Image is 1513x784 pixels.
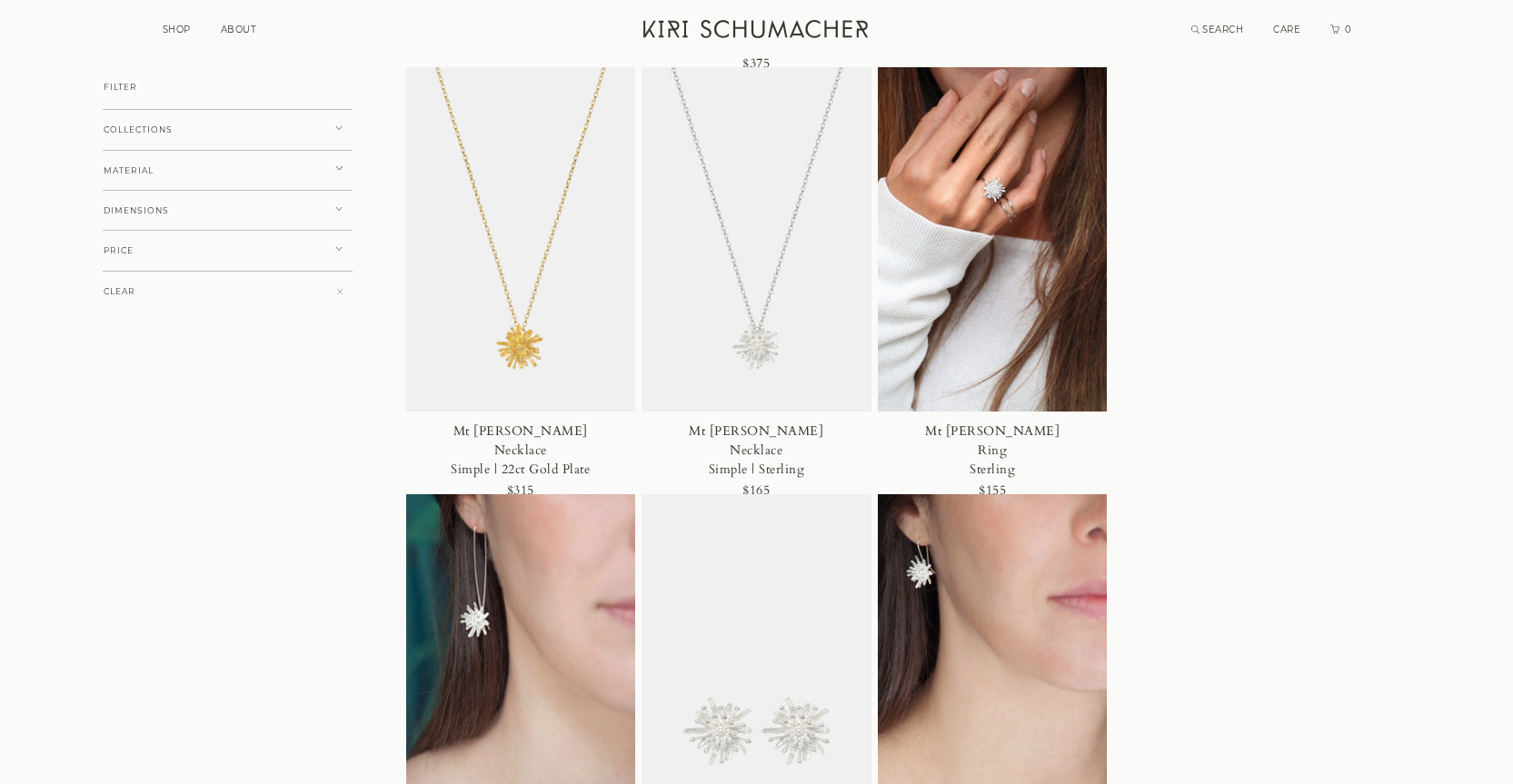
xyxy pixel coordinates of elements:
[163,24,191,35] a: SHOP
[447,422,594,479] div: Mt [PERSON_NAME] Necklace Simple | 22ct Gold Plate
[507,479,534,503] div: $315
[104,166,154,175] span: MATERIAL
[103,109,353,151] button: COLLECTIONS
[642,67,871,495] a: Mt [PERSON_NAME] NecklaceSimple | Sterling$165
[104,246,134,255] span: PRICE
[103,150,353,192] button: MATERIAL
[742,479,770,503] div: $165
[642,67,871,412] img: Mt Cook Lily Necklace Simple | Sterling
[103,271,353,313] button: CLEAR
[1273,24,1300,35] a: CARE
[1191,24,1244,35] a: Search
[919,422,1066,479] div: Mt [PERSON_NAME] Ring Sterling
[742,52,770,76] div: $375
[1330,24,1352,35] a: Cart
[979,479,1006,503] div: $155
[104,125,173,134] span: COLLECTIONS
[1343,24,1352,35] span: 0
[406,67,636,412] img: Mt Cook Lily Necklace Simple | 22ct Gold Plate
[104,287,135,296] span: CLEAR
[878,67,1108,495] a: Mt [PERSON_NAME] RingSterling$155
[683,422,831,479] div: Mt [PERSON_NAME] Necklace Simple | Sterling
[104,206,169,215] span: DIMENSIONS
[103,230,353,272] button: PRICE
[103,190,353,232] button: DIMENSIONS
[104,83,137,92] span: FILTER
[406,67,636,495] a: Mt [PERSON_NAME] NecklaceSimple | 22ct Gold Plate$315
[1202,24,1243,35] span: SEARCH
[632,9,882,55] a: Kiri Schumacher Home
[221,24,257,35] a: ABOUT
